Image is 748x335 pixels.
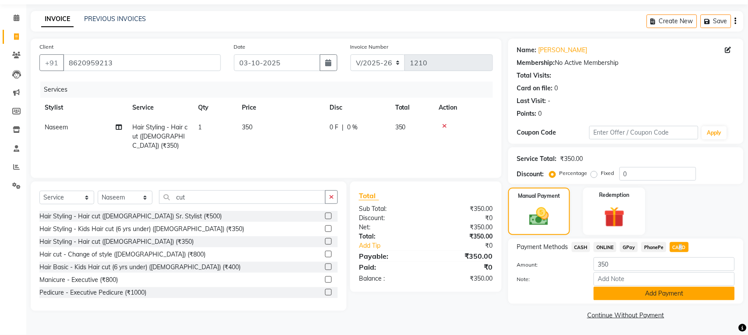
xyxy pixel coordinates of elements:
th: Price [237,98,324,118]
div: Card on file: [517,84,553,93]
div: Discount: [517,170,544,179]
label: Percentage [560,169,588,177]
input: Search or Scan [159,190,326,204]
button: Save [701,14,731,28]
div: 0 [555,84,558,93]
span: CARD [670,242,689,252]
div: ₹350.00 [560,154,583,164]
a: INVOICE [41,11,74,27]
label: Manual Payment [518,192,560,200]
div: Hair Styling - Hair cut ([DEMOGRAPHIC_DATA]) (₹350) [39,237,194,246]
span: | [342,123,344,132]
input: Amount [594,257,735,271]
div: Manicure - Executive (₹800) [39,275,118,285]
div: Hair cut - Change of style ([DEMOGRAPHIC_DATA]) (₹800) [39,250,206,259]
a: PREVIOUS INVOICES [84,15,146,23]
div: - [548,96,551,106]
button: Add Payment [594,287,735,300]
div: Net: [352,223,426,232]
div: ₹0 [438,241,500,250]
div: Last Visit: [517,96,546,106]
label: Amount: [510,261,588,269]
label: Invoice Number [351,43,389,51]
div: No Active Membership [517,58,735,68]
div: Hair Styling - Hair cut ([DEMOGRAPHIC_DATA]) Sr. Stylist (₹500) [39,212,222,221]
a: Continue Without Payment [510,311,742,320]
div: Points: [517,109,537,118]
div: Sub Total: [352,204,426,214]
a: [PERSON_NAME] [539,46,588,55]
div: Hair Styling - Kids Hair cut (6 yrs under) ([DEMOGRAPHIC_DATA]) (₹350) [39,225,244,234]
th: Total [390,98,434,118]
span: CASH [572,242,591,252]
div: Pedicure - Executive Pedicure (₹1000) [39,288,146,297]
div: Total: [352,232,426,241]
button: Apply [702,126,727,139]
div: 0 [539,109,542,118]
label: Fixed [601,169,614,177]
span: 1 [198,123,202,131]
div: Coupon Code [517,128,590,137]
th: Service [127,98,193,118]
div: ₹350.00 [426,232,500,241]
div: Paid: [352,262,426,272]
div: Services [40,82,500,98]
div: ₹350.00 [426,274,500,283]
th: Disc [324,98,390,118]
span: PhonePe [642,242,666,252]
th: Qty [193,98,237,118]
a: Add Tip [352,241,438,250]
th: Action [434,98,493,118]
span: 350 [242,123,252,131]
img: _gift.svg [598,204,631,230]
input: Enter Offer / Coupon Code [589,126,698,139]
div: Balance : [352,274,426,283]
span: Hair Styling - Hair cut ([DEMOGRAPHIC_DATA]) (₹350) [132,123,188,150]
span: 0 F [330,123,338,132]
th: Stylist [39,98,127,118]
input: Add Note [594,272,735,286]
div: ₹350.00 [426,223,500,232]
div: ₹0 [426,262,500,272]
span: 350 [395,123,406,131]
input: Search by Name/Mobile/Email/Code [63,54,221,71]
div: Membership: [517,58,555,68]
button: +91 [39,54,64,71]
div: ₹350.00 [426,251,500,261]
span: Payment Methods [517,242,568,252]
label: Client [39,43,53,51]
div: Discount: [352,214,426,223]
div: Service Total: [517,154,557,164]
img: _cash.svg [523,205,555,228]
span: Total [359,191,379,200]
label: Redemption [599,191,630,199]
span: Naseem [45,123,68,131]
div: Hair Basic - Kids Hair cut (6 yrs under) ([DEMOGRAPHIC_DATA]) (₹400) [39,263,241,272]
div: Payable: [352,251,426,261]
span: ONLINE [594,242,617,252]
button: Create New [647,14,697,28]
div: ₹0 [426,214,500,223]
span: 0 % [347,123,358,132]
label: Date [234,43,246,51]
div: ₹350.00 [426,204,500,214]
div: Total Visits: [517,71,552,80]
div: Name: [517,46,537,55]
span: GPay [620,242,638,252]
label: Note: [510,275,588,283]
